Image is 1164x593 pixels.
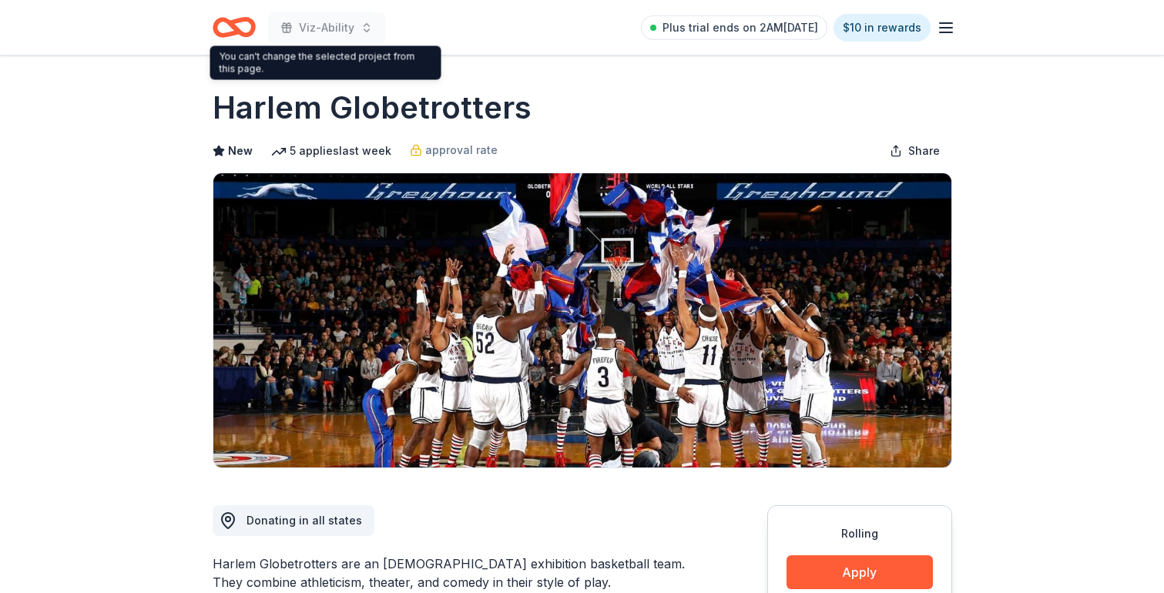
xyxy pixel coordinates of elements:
span: Donating in all states [247,514,362,527]
div: Rolling [787,524,933,543]
a: approval rate [410,141,498,159]
div: 5 applies last week [271,142,391,160]
h1: Harlem Globetrotters [213,86,532,129]
a: Plus trial ends on 2AM[DATE] [641,15,827,40]
span: Viz-Ability [299,18,354,37]
a: Home [213,9,256,45]
button: Viz-Ability [268,12,385,43]
img: Image for Harlem Globetrotters [213,173,951,467]
div: Harlem Globetrotters are an [DEMOGRAPHIC_DATA] exhibition basketball team. They combine athletici... [213,554,693,591]
span: New [228,142,253,160]
span: Plus trial ends on 2AM[DATE] [663,18,818,37]
button: Share [877,136,952,166]
span: approval rate [425,141,498,159]
div: You can't change the selected project from this page. [210,46,441,80]
span: Share [908,142,940,160]
button: Apply [787,555,933,589]
a: $10 in rewards [834,14,931,42]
